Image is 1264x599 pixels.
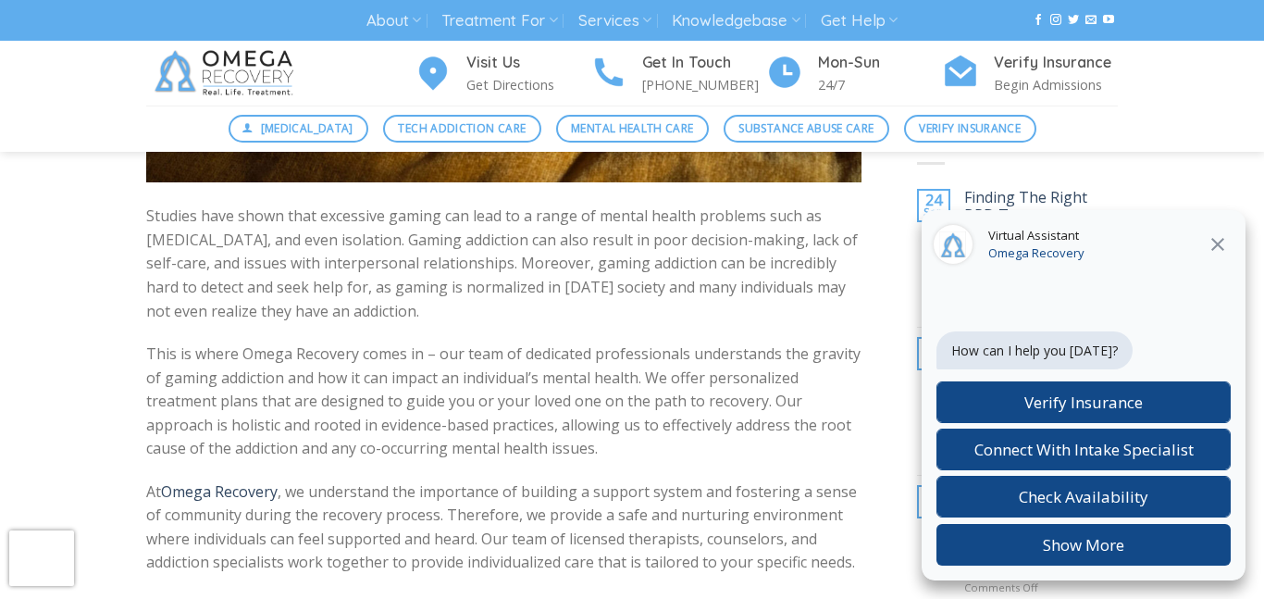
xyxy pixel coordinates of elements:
[146,41,308,106] img: Omega Recovery
[1103,14,1114,27] a: Follow on YouTube
[398,119,526,137] span: Tech Addiction Care
[9,530,74,586] iframe: reCAPTCHA
[964,189,1118,295] a: Finding The Right BPD Treatment Center In [GEOGRAPHIC_DATA]: What You Need To Know
[642,51,766,75] h4: Get In Touch
[556,115,709,143] a: Mental Health Care
[1085,14,1097,27] a: Send us an email
[818,74,942,95] p: 24/7
[366,4,421,38] a: About
[161,481,278,502] a: Omega Recovery
[724,115,889,143] a: Substance Abuse Care
[261,119,353,137] span: [MEDICAL_DATA]
[466,51,590,75] h4: Visit Us
[229,115,369,143] a: [MEDICAL_DATA]
[578,4,651,38] a: Services
[818,51,942,75] h4: Mon-Sun
[1050,14,1061,27] a: Follow on Instagram
[994,51,1118,75] h4: Verify Insurance
[590,51,766,96] a: Get In Touch [PHONE_NUMBER]
[466,74,590,95] p: Get Directions
[904,115,1036,143] a: Verify Insurance
[919,119,1021,137] span: Verify Insurance
[1033,14,1044,27] a: Follow on Facebook
[942,51,1118,96] a: Verify Insurance Begin Admissions
[964,580,1038,594] span: Comments Off
[821,4,898,38] a: Get Help
[738,119,874,137] span: Substance Abuse Care
[571,119,693,137] span: Mental Health Care
[146,480,861,575] p: At , we understand the importance of building a support system and fostering a sense of community...
[146,343,861,461] p: This is where Omega Recovery comes in – our team of dedicated professionals understands the gravi...
[146,205,861,323] p: Studies have shown that excessive gaming can lead to a range of mental health problems such as [M...
[441,4,557,38] a: Treatment For
[415,51,590,96] a: Visit Us Get Directions
[383,115,541,143] a: Tech Addiction Care
[1068,14,1079,27] a: Follow on Twitter
[994,74,1118,95] p: Begin Admissions
[642,74,766,95] p: [PHONE_NUMBER]
[672,4,799,38] a: Knowledgebase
